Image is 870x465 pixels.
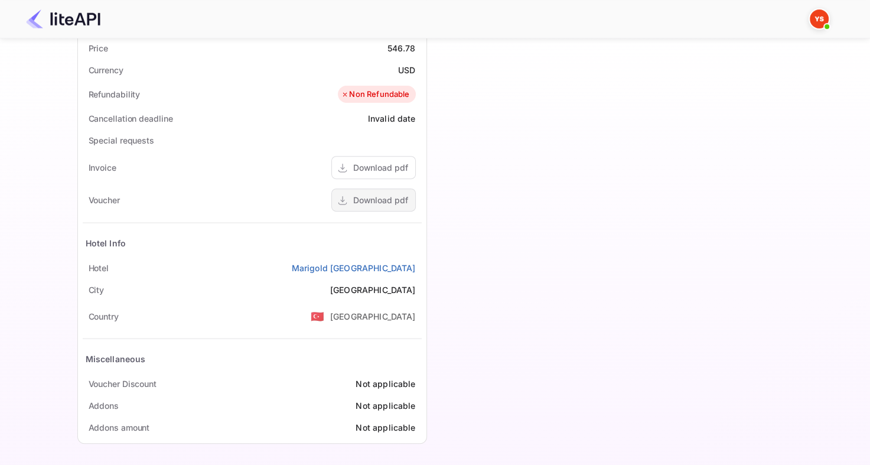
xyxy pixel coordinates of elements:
[89,262,109,274] div: Hotel
[810,9,829,28] img: Yandex Support
[356,378,415,390] div: Not applicable
[353,194,408,206] div: Download pdf
[89,112,173,125] div: Cancellation deadline
[89,161,116,174] div: Invoice
[356,421,415,434] div: Not applicable
[86,237,126,249] div: Hotel Info
[89,421,150,434] div: Addons amount
[89,310,119,323] div: Country
[330,284,416,296] div: [GEOGRAPHIC_DATA]
[89,378,157,390] div: Voucher Discount
[89,42,109,54] div: Price
[368,112,416,125] div: Invalid date
[26,9,100,28] img: LiteAPI Logo
[330,310,416,323] div: [GEOGRAPHIC_DATA]
[89,134,154,147] div: Special requests
[356,399,415,412] div: Not applicable
[398,64,415,76] div: USD
[89,194,120,206] div: Voucher
[387,42,416,54] div: 546.78
[89,88,141,100] div: Refundability
[89,399,119,412] div: Addons
[292,262,416,274] a: Marigold [GEOGRAPHIC_DATA]
[86,353,146,365] div: Miscellaneous
[353,161,408,174] div: Download pdf
[341,89,409,100] div: Non Refundable
[89,64,123,76] div: Currency
[311,305,324,327] span: United States
[89,284,105,296] div: City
